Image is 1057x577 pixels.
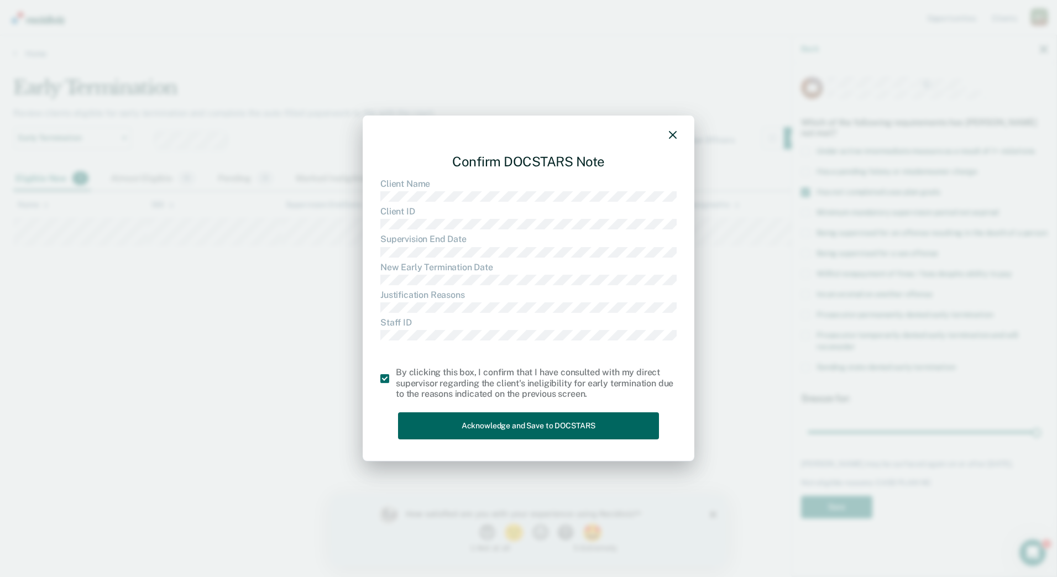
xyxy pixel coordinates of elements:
div: Confirm DOCSTARS Note [380,145,677,179]
button: 5 [252,30,274,46]
button: 4 [227,30,246,46]
div: By clicking this box, I confirm that I have consulted with my direct supervisor regarding the cli... [396,368,677,400]
img: Profile image for Kim [49,11,66,29]
button: 3 [201,30,221,46]
button: 2 [173,30,196,46]
button: 1 [148,30,168,46]
dt: Justification Reasons [380,290,677,300]
dt: Supervision End Date [380,234,677,244]
button: Acknowledge and Save to DOCSTARS [398,412,659,439]
dt: Client Name [380,179,677,189]
dt: Staff ID [380,317,677,328]
dt: Client ID [380,206,677,217]
dt: New Early Termination Date [380,262,677,272]
div: Close survey [379,17,386,23]
div: How satisfied are you with your experience using Recidiviz? [75,14,331,24]
div: 5 - Extremely [243,50,347,57]
div: 1 - Not at all [75,50,180,57]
